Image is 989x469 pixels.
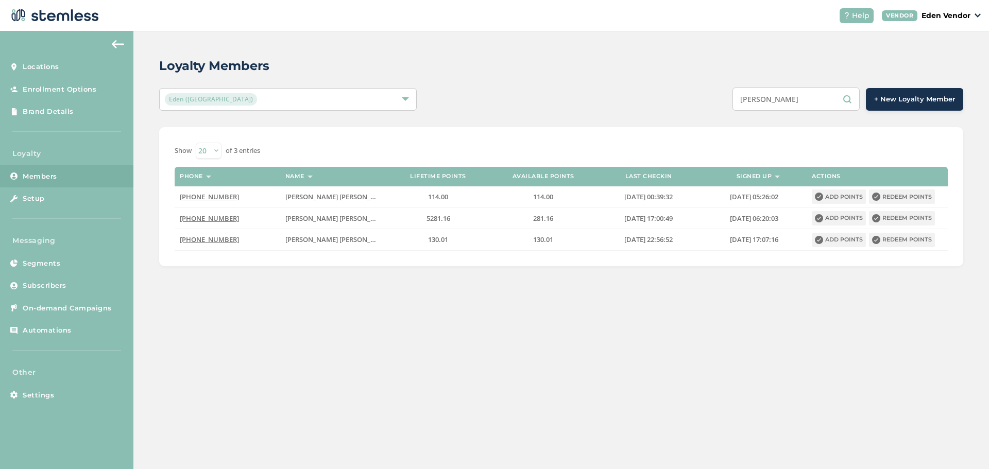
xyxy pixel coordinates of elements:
[23,390,54,401] span: Settings
[601,214,696,223] label: 2024-03-04 17:00:49
[707,214,802,223] label: 2024-01-22 06:20:03
[844,12,850,19] img: icon-help-white-03924b79.svg
[175,146,192,156] label: Show
[730,192,778,201] span: [DATE] 05:26:02
[732,88,860,111] input: Search
[165,93,257,106] span: Eden ([GEOGRAPHIC_DATA])
[410,173,466,180] label: Lifetime points
[180,235,275,244] label: (918) 214-1660
[513,173,574,180] label: Available points
[496,235,591,244] label: 130.01
[180,214,239,223] span: [PHONE_NUMBER]
[206,176,211,178] img: icon-sort-1e1d7615.svg
[180,214,275,223] label: (480) 465-3303
[23,303,112,314] span: On-demand Campaigns
[869,233,935,247] button: Redeem points
[852,10,869,21] span: Help
[937,420,989,469] iframe: Chat Widget
[812,211,866,225] button: Add points
[285,193,380,201] label: Chandler Quinn Torbett
[23,325,72,336] span: Automations
[23,107,74,117] span: Brand Details
[23,258,60,269] span: Segments
[180,173,203,180] label: Phone
[533,214,553,223] span: 281.16
[975,13,981,18] img: icon_down-arrow-small-66adaf34.svg
[869,189,935,204] button: Redeem points
[112,40,124,48] img: icon-arrow-back-accent-c549486e.svg
[601,235,696,244] label: 2024-11-19 22:56:52
[874,94,955,105] span: + New Loyalty Member
[285,173,304,180] label: Name
[180,235,239,244] span: [PHONE_NUMBER]
[285,214,380,223] label: LAUREN ELI CHANDLER
[496,214,591,223] label: 281.16
[390,214,485,223] label: 5281.16
[23,281,66,291] span: Subscribers
[23,171,57,182] span: Members
[737,173,772,180] label: Signed up
[625,173,672,180] label: Last checkin
[730,214,778,223] span: [DATE] 06:20:03
[428,192,448,201] span: 114.00
[285,214,392,223] span: [PERSON_NAME] [PERSON_NAME]
[23,62,59,72] span: Locations
[730,235,778,244] span: [DATE] 17:07:16
[601,193,696,201] label: 2021-12-08 00:39:32
[180,192,239,201] span: [PHONE_NUMBER]
[180,193,275,201] label: (918) 694-1188
[707,235,802,244] label: 2024-10-07 17:07:16
[308,176,313,178] img: icon-sort-1e1d7615.svg
[427,214,450,223] span: 5281.16
[285,235,392,244] span: [PERSON_NAME] [PERSON_NAME]
[496,193,591,201] label: 114.00
[285,192,392,201] span: [PERSON_NAME] [PERSON_NAME]
[624,192,673,201] span: [DATE] 00:39:32
[624,235,673,244] span: [DATE] 22:56:52
[285,235,380,244] label: CHANDLER BRYCE SCOTT
[812,189,866,204] button: Add points
[807,167,948,186] th: Actions
[533,192,553,201] span: 114.00
[812,233,866,247] button: Add points
[922,10,970,21] p: Eden Vendor
[390,235,485,244] label: 130.01
[226,146,260,156] label: of 3 entries
[624,214,673,223] span: [DATE] 17:00:49
[8,5,99,26] img: logo-dark-0685b13c.svg
[882,10,917,21] div: VENDOR
[866,88,963,111] button: + New Loyalty Member
[775,176,780,178] img: icon-sort-1e1d7615.svg
[159,57,269,75] h2: Loyalty Members
[428,235,448,244] span: 130.01
[23,194,45,204] span: Setup
[707,193,802,201] label: 2024-01-22 05:26:02
[869,211,935,225] button: Redeem points
[533,235,553,244] span: 130.01
[390,193,485,201] label: 114.00
[23,84,96,95] span: Enrollment Options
